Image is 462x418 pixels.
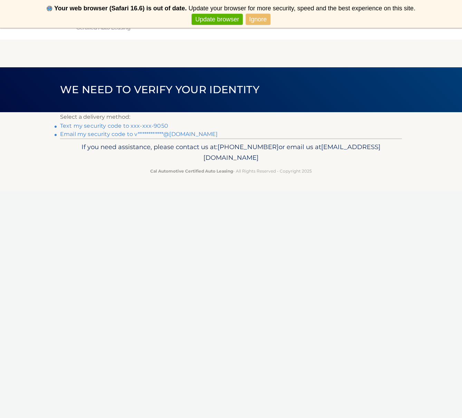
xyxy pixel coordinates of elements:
[65,167,397,175] p: - All Rights Reserved - Copyright 2025
[65,142,397,164] p: If you need assistance, please contact us at: or email us at
[246,14,270,25] a: Ignore
[54,5,187,12] b: Your web browser (Safari 16.6) is out of date.
[218,143,279,151] span: [PHONE_NUMBER]
[189,5,415,12] span: Update your browser for more security, speed and the best experience on this site.
[192,14,242,25] a: Update browser
[60,83,259,96] span: We need to verify your identity
[60,112,402,122] p: Select a delivery method:
[150,168,233,174] strong: Cal Automotive Certified Auto Leasing
[60,123,168,129] a: Text my security code to xxx-xxx-9050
